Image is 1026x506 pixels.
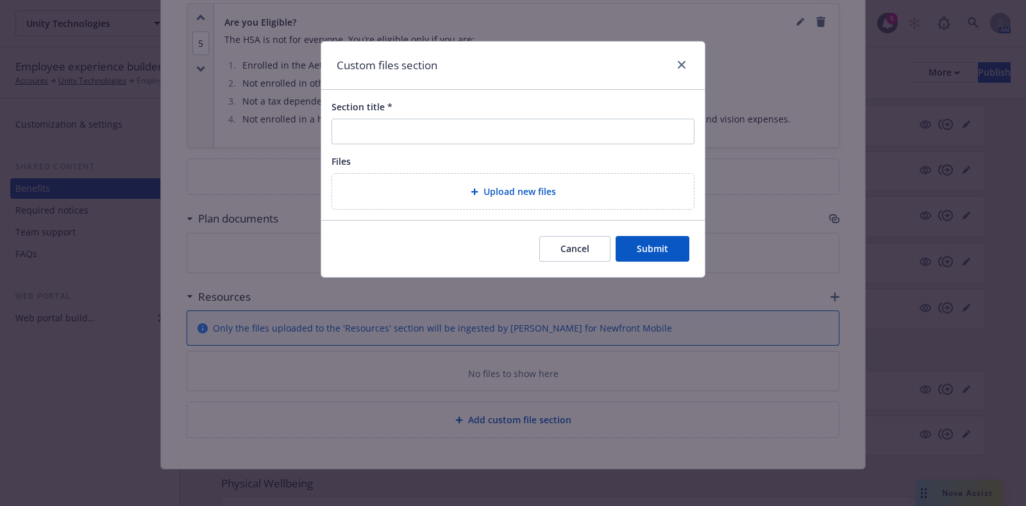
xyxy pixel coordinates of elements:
[332,155,351,167] span: Files
[332,173,694,210] div: Upload new files
[332,101,392,113] span: Section title *
[337,57,437,74] h1: Custom files section
[539,236,610,262] button: Cancel
[616,236,689,262] button: Submit
[674,57,689,72] a: close
[484,185,556,198] span: Upload new files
